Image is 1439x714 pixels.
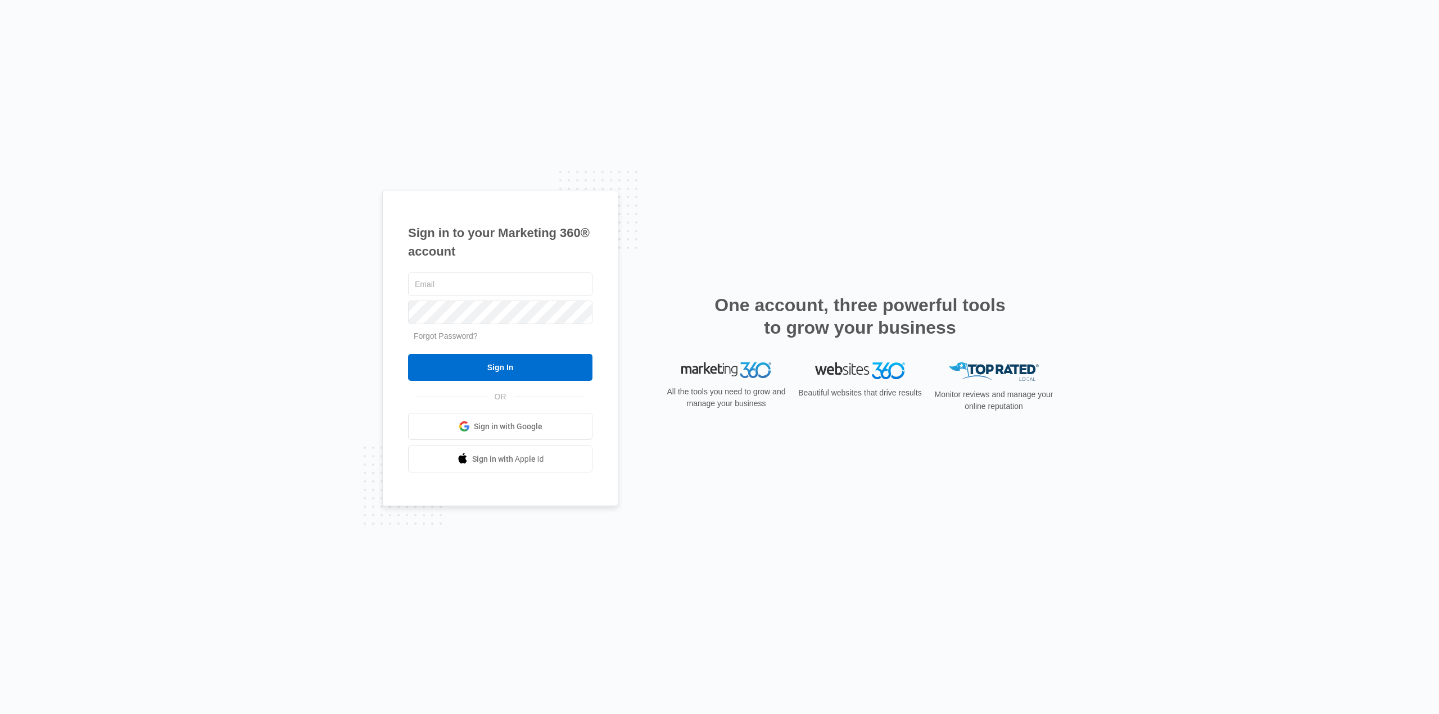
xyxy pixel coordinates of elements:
[711,294,1009,339] h2: One account, three powerful tools to grow your business
[408,354,592,381] input: Sign In
[487,391,514,403] span: OR
[414,331,478,340] a: Forgot Password?
[472,453,544,465] span: Sign in with Apple Id
[815,362,905,379] img: Websites 360
[797,387,923,399] p: Beautiful websites that drive results
[408,413,592,440] a: Sign in with Google
[408,272,592,296] input: Email
[408,224,592,261] h1: Sign in to your Marketing 360® account
[663,386,789,410] p: All the tools you need to grow and manage your business
[949,362,1039,381] img: Top Rated Local
[681,362,771,378] img: Marketing 360
[931,389,1057,412] p: Monitor reviews and manage your online reputation
[474,421,542,433] span: Sign in with Google
[408,445,592,472] a: Sign in with Apple Id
